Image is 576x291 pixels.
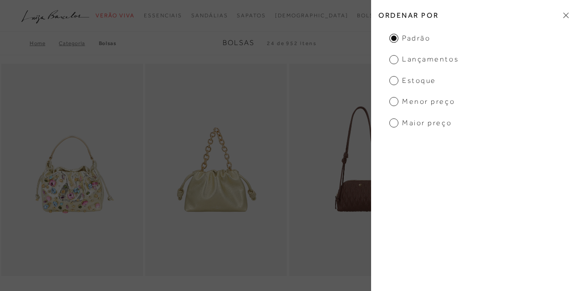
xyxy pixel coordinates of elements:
[191,7,228,24] a: categoryNavScreenReaderText
[389,97,455,107] span: Menor preço
[389,33,430,43] span: Padrão
[146,65,286,275] img: BOLSA COM FECHAMENTO POR NÓS E ALÇA DE CORRENTES EM COURO DOURADO PEQUENA
[223,39,255,47] span: Bolsas
[146,65,286,275] a: BOLSA COM FECHAMENTO POR NÓS E ALÇA DE CORRENTES EM COURO DOURADO PEQUENA BOLSA COM FECHAMENTO PO...
[99,40,117,46] a: Bolsas
[389,118,452,128] span: Maior preço
[96,7,135,24] a: categoryNavScreenReaderText
[389,54,459,64] span: Lançamentos
[237,12,265,19] span: Sapatos
[144,7,182,24] a: categoryNavScreenReaderText
[290,65,430,275] img: BOLSA MÉDIA EM COURO CAFÉ MATELASSÊ COM ALÇA DE NÓS
[30,40,59,46] a: Home
[275,7,348,24] a: noSubCategoriesText
[371,5,576,26] h2: Ordenar por
[191,12,228,19] span: Sandálias
[290,65,430,275] a: BOLSA MÉDIA EM COURO CAFÉ MATELASSÊ COM ALÇA DE NÓS BOLSA MÉDIA EM COURO CAFÉ MATELASSÊ COM ALÇA ...
[144,12,182,19] span: Essenciais
[357,12,382,19] span: Bolsas
[389,76,436,86] span: Estoque
[59,40,98,46] a: Categoria
[275,12,348,19] span: [DEMOGRAPHIC_DATA]
[96,12,135,19] span: Verão Viva
[357,7,382,24] a: categoryNavScreenReaderText
[2,65,142,275] a: BOLSA MÉDIA EM COURO COBRA METAL DOURADO COM PEDRAS APLICADAS BOLSA MÉDIA EM COURO COBRA METAL DO...
[237,7,265,24] a: categoryNavScreenReaderText
[267,40,317,46] span: 24 de 952 itens
[2,65,142,275] img: BOLSA MÉDIA EM COURO COBRA METAL DOURADO COM PEDRAS APLICADAS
